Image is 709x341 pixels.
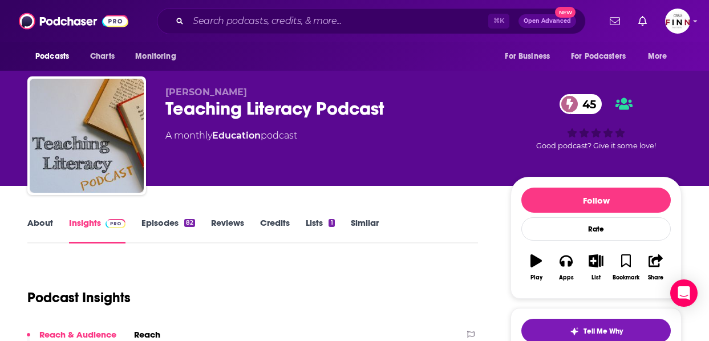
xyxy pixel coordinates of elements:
[69,217,125,243] a: InsightsPodchaser Pro
[35,48,69,64] span: Podcasts
[106,219,125,228] img: Podchaser Pro
[570,327,579,336] img: tell me why sparkle
[19,10,128,32] img: Podchaser - Follow, Share and Rate Podcasts
[141,217,195,243] a: Episodes82
[165,87,247,98] span: [PERSON_NAME]
[665,9,690,34] span: Logged in as FINNMadison
[306,217,334,243] a: Lists1
[135,48,176,64] span: Monitoring
[560,94,602,114] a: 45
[518,14,576,28] button: Open AdvancedNew
[555,7,576,18] span: New
[634,11,651,31] a: Show notifications dropdown
[571,48,626,64] span: For Podcasters
[665,9,690,34] button: Show profile menu
[591,274,601,281] div: List
[521,247,551,288] button: Play
[157,8,586,34] div: Search podcasts, credits, & more...
[524,18,571,24] span: Open Advanced
[27,46,84,67] button: open menu
[511,87,682,157] div: 45Good podcast? Give it some love!
[188,12,488,30] input: Search podcasts, credits, & more...
[551,247,581,288] button: Apps
[134,329,160,340] h2: Reach
[30,79,144,193] img: Teaching Literacy Podcast
[488,14,509,29] span: ⌘ K
[584,327,623,336] span: Tell Me Why
[571,94,602,114] span: 45
[39,329,116,340] p: Reach & Audience
[559,274,574,281] div: Apps
[90,48,115,64] span: Charts
[670,279,698,307] div: Open Intercom Messenger
[351,217,379,243] a: Similar
[212,130,261,141] a: Education
[641,247,671,288] button: Share
[530,274,542,281] div: Play
[613,274,639,281] div: Bookmark
[564,46,642,67] button: open menu
[611,247,641,288] button: Bookmark
[165,129,297,143] div: A monthly podcast
[605,11,625,31] a: Show notifications dropdown
[329,219,334,227] div: 1
[211,217,244,243] a: Reviews
[260,217,290,243] a: Credits
[640,46,682,67] button: open menu
[521,217,671,241] div: Rate
[184,219,195,227] div: 82
[648,48,667,64] span: More
[127,46,191,67] button: open menu
[665,9,690,34] img: User Profile
[581,247,611,288] button: List
[505,48,550,64] span: For Business
[83,46,121,67] a: Charts
[27,217,53,243] a: About
[497,46,564,67] button: open menu
[27,289,131,306] h1: Podcast Insights
[521,188,671,213] button: Follow
[648,274,663,281] div: Share
[536,141,656,150] span: Good podcast? Give it some love!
